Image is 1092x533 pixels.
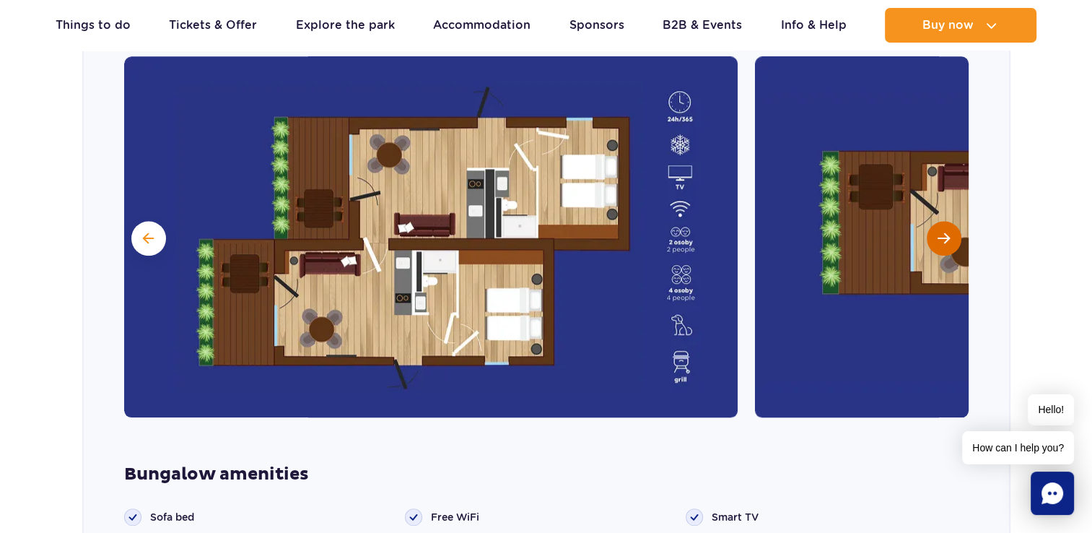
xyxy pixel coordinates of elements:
span: Hello! [1028,394,1074,425]
div: Chat [1031,472,1074,515]
a: B2B & Events [663,8,742,43]
a: Tickets & Offer [169,8,257,43]
a: Things to do [56,8,131,43]
span: Buy now [922,19,974,32]
a: Explore the park [296,8,395,43]
span: Smart TV [712,510,759,524]
span: Sofa bed [150,510,194,524]
a: Accommodation [433,8,530,43]
a: Sponsors [569,8,624,43]
strong: Bungalow amenities [124,464,969,485]
span: Free WiFi [431,510,479,524]
button: Buy now [885,8,1036,43]
button: Next slide [927,221,961,256]
span: How can I help you? [962,431,1074,464]
a: Info & Help [781,8,847,43]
